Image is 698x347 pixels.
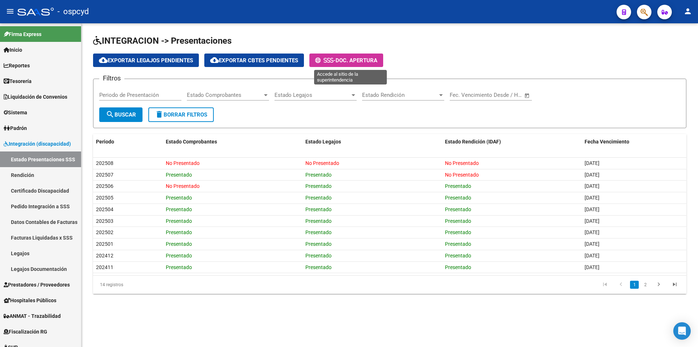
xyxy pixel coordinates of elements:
[305,218,332,224] span: Presentado
[4,30,41,38] span: Firma Express
[4,312,61,320] span: ANMAT - Trazabilidad
[106,110,115,119] mat-icon: search
[683,7,692,16] mat-icon: person
[96,241,113,247] span: 202501
[585,229,599,235] span: [DATE]
[302,134,442,150] datatable-header-cell: Estado Legajos
[166,229,192,235] span: Presentado
[4,124,27,132] span: Padrón
[274,92,350,98] span: Estado Legajos
[4,140,71,148] span: Integración (discapacidad)
[204,54,304,67] button: Exportar Cbtes Pendientes
[305,253,332,259] span: Presentado
[93,276,210,294] div: 14 registros
[585,253,599,259] span: [DATE]
[99,107,143,122] button: Buscar
[106,111,136,118] span: Buscar
[585,241,599,247] span: [DATE]
[445,183,471,189] span: Presentado
[445,241,471,247] span: Presentado
[99,73,124,83] h3: Filtros
[96,139,114,145] span: Periodo
[585,160,599,166] span: [DATE]
[445,195,471,201] span: Presentado
[629,279,640,291] li: page 1
[445,172,479,178] span: No Presentado
[166,206,192,212] span: Presentado
[598,281,612,289] a: go to first page
[93,54,199,67] button: Exportar Legajos Pendientes
[362,92,438,98] span: Estado Rendición
[523,91,531,100] button: Open calendar
[450,92,479,98] input: Fecha inicio
[305,195,332,201] span: Presentado
[305,172,332,178] span: Presentado
[166,139,217,145] span: Estado Comprobantes
[305,206,332,212] span: Presentado
[210,57,298,64] span: Exportar Cbtes Pendientes
[305,264,332,270] span: Presentado
[163,134,302,150] datatable-header-cell: Estado Comprobantes
[445,206,471,212] span: Presentado
[445,160,479,166] span: No Presentado
[585,206,599,212] span: [DATE]
[4,93,67,101] span: Liquidación de Convenios
[96,218,113,224] span: 202503
[166,253,192,259] span: Presentado
[668,281,682,289] a: go to last page
[641,281,650,289] a: 2
[4,77,32,85] span: Tesorería
[96,183,113,189] span: 202506
[187,92,262,98] span: Estado Comprobantes
[582,134,686,150] datatable-header-cell: Fecha Vencimiento
[652,281,666,289] a: go to next page
[166,183,200,189] span: No Presentado
[305,241,332,247] span: Presentado
[673,322,691,340] div: Open Intercom Messenger
[155,111,207,118] span: Borrar Filtros
[93,36,232,46] span: INTEGRACION -> Presentaciones
[630,281,639,289] a: 1
[585,218,599,224] span: [DATE]
[640,279,651,291] li: page 2
[96,264,113,270] span: 202411
[305,139,341,145] span: Estado Legajos
[4,109,27,117] span: Sistema
[336,57,377,64] span: Doc. Apertura
[585,195,599,201] span: [DATE]
[445,264,471,270] span: Presentado
[305,160,339,166] span: No Presentado
[96,160,113,166] span: 202508
[305,229,332,235] span: Presentado
[99,57,193,64] span: Exportar Legajos Pendientes
[166,195,192,201] span: Presentado
[4,328,47,336] span: Fiscalización RG
[585,139,629,145] span: Fecha Vencimiento
[585,264,599,270] span: [DATE]
[166,264,192,270] span: Presentado
[148,107,214,122] button: Borrar Filtros
[166,160,200,166] span: No Presentado
[96,195,113,201] span: 202505
[585,172,599,178] span: [DATE]
[210,56,219,64] mat-icon: cloud_download
[57,4,89,20] span: - ospcyd
[305,183,332,189] span: Presentado
[96,206,113,212] span: 202504
[96,253,113,259] span: 202412
[445,218,471,224] span: Presentado
[486,92,521,98] input: Fecha fin
[315,57,336,64] span: -
[442,134,582,150] datatable-header-cell: Estado Rendición (IDAF)
[96,172,113,178] span: 202507
[4,62,30,70] span: Reportes
[445,253,471,259] span: Presentado
[614,281,628,289] a: go to previous page
[93,134,163,150] datatable-header-cell: Periodo
[445,139,501,145] span: Estado Rendición (IDAF)
[166,172,192,178] span: Presentado
[4,296,56,304] span: Hospitales Públicos
[155,110,164,119] mat-icon: delete
[4,281,70,289] span: Prestadores / Proveedores
[445,229,471,235] span: Presentado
